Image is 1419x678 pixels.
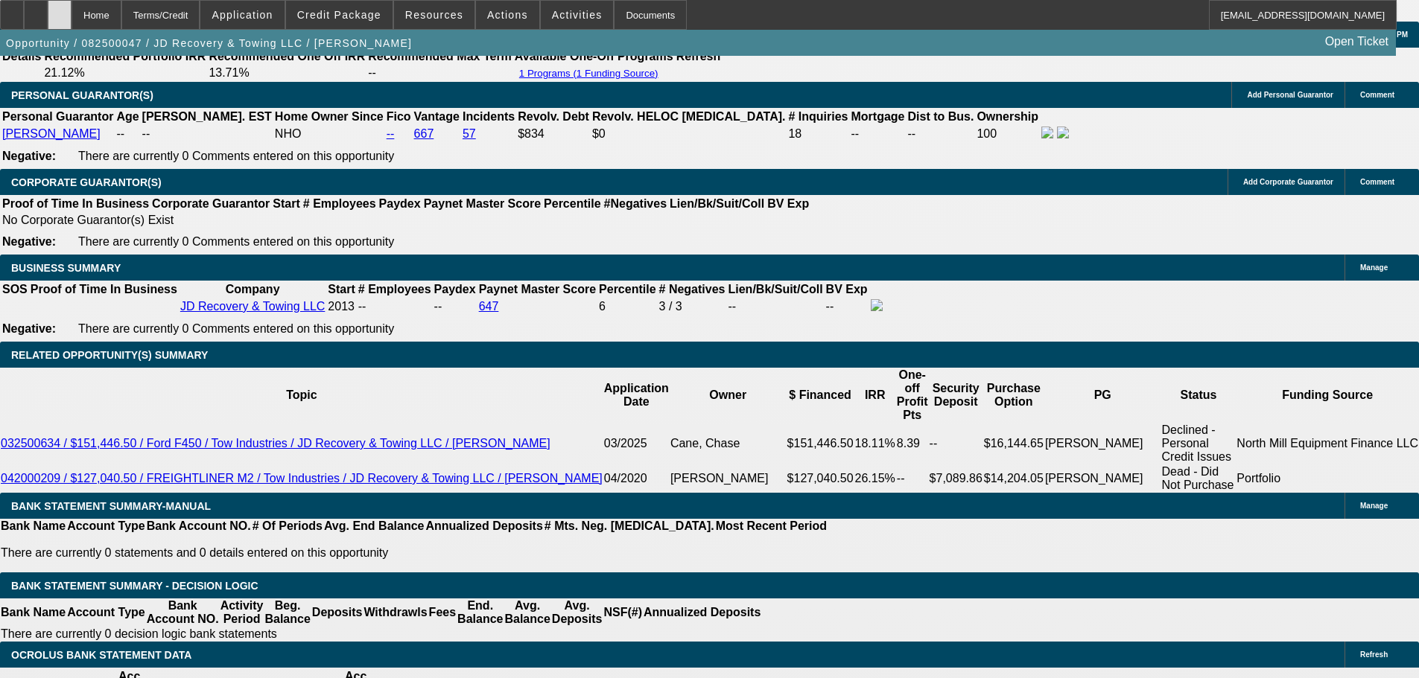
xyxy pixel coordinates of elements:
[367,65,512,80] td: --
[907,126,975,142] td: --
[1,196,150,211] th: Proof of Time In Business
[220,598,264,627] th: Activity Period
[11,262,121,274] span: BUSINESS SUMMARY
[311,598,364,627] th: Deposits
[825,298,869,315] td: --
[66,519,146,534] th: Account Type
[115,126,139,142] td: --
[2,322,56,335] b: Negative:
[929,423,983,464] td: --
[1360,502,1388,510] span: Manage
[2,110,113,123] b: Personal Guarantor
[2,150,56,162] b: Negative:
[379,197,421,210] b: Paydex
[670,464,787,493] td: [PERSON_NAME]
[787,368,854,423] th: $ Financed
[977,110,1038,123] b: Ownership
[603,464,670,493] td: 04/2020
[659,283,726,295] b: # Negatives
[463,110,515,123] b: Incidents
[11,500,211,512] span: BANK STATEMENT SUMMARY-MANUAL
[142,110,272,123] b: [PERSON_NAME]. EST
[643,598,761,627] th: Annualized Deposits
[1247,91,1333,99] span: Add Personal Guarantor
[463,127,476,140] a: 57
[727,298,823,315] td: --
[1161,368,1237,423] th: Status
[983,464,1044,493] td: $14,204.05
[116,110,139,123] b: Age
[504,598,550,627] th: Avg. Balance
[328,283,355,295] b: Start
[929,464,983,493] td: $7,089.86
[854,423,896,464] td: 18.11%
[1360,91,1394,99] span: Comment
[428,598,457,627] th: Fees
[976,126,1039,142] td: 100
[11,649,191,661] span: OCROLUS BANK STATEMENT DATA
[286,1,393,29] button: Credit Package
[275,110,384,123] b: Home Owner Since
[303,197,376,210] b: # Employees
[1236,368,1419,423] th: Funding Source
[264,598,311,627] th: Beg. Balance
[908,110,974,123] b: Dist to Bus.
[896,423,929,464] td: 8.39
[226,283,280,295] b: Company
[297,9,381,21] span: Credit Package
[479,300,499,313] a: 647
[327,298,355,315] td: 2013
[212,9,273,21] span: Application
[476,1,539,29] button: Actions
[358,283,431,295] b: # Employees
[43,65,206,80] td: 21.12%
[670,197,764,210] b: Lien/Bk/Suit/Coll
[1,213,816,228] td: No Corporate Guarantor(s) Exist
[363,598,428,627] th: Withdrawls
[592,110,786,123] b: Revolv. HELOC [MEDICAL_DATA].
[544,519,715,534] th: # Mts. Neg. [MEDICAL_DATA].
[871,299,883,311] img: facebook-icon.png
[78,322,394,335] span: There are currently 0 Comments entered on this opportunity
[1044,423,1161,464] td: [PERSON_NAME]
[387,110,411,123] b: Fico
[487,9,528,21] span: Actions
[2,235,56,248] b: Negative:
[457,598,504,627] th: End. Balance
[11,176,162,188] span: CORPORATE GUARANTOR(S)
[851,110,905,123] b: Mortgage
[66,598,146,627] th: Account Type
[78,150,394,162] span: There are currently 0 Comments entered on this opportunity
[544,197,600,210] b: Percentile
[146,598,220,627] th: Bank Account NO.
[604,197,667,210] b: #Negatives
[479,283,596,295] b: Paynet Master Score
[1,437,550,450] a: 032500634 / $151,446.50 / Ford F450 / Tow Industries / JD Recovery & Towing LLC / [PERSON_NAME]
[1243,178,1333,186] span: Add Corporate Guarantor
[541,1,614,29] button: Activities
[394,1,474,29] button: Resources
[1161,464,1237,493] td: Dead - Did Not Purchase
[826,283,868,295] b: BV Exp
[983,368,1044,423] th: Purchase Option
[603,423,670,464] td: 03/2025
[146,519,252,534] th: Bank Account NO.
[425,519,543,534] th: Annualized Deposits
[1319,29,1394,54] a: Open Ticket
[854,368,896,423] th: IRR
[518,110,589,123] b: Revolv. Debt
[767,197,809,210] b: BV Exp
[367,49,512,64] th: Recommended Max Term
[1057,127,1069,138] img: linkedin-icon.png
[358,300,366,313] span: --
[715,519,828,534] th: Most Recent Period
[208,65,366,80] td: 13.71%
[387,127,395,140] a: --
[405,9,463,21] span: Resources
[1360,263,1388,272] span: Manage
[1044,464,1161,493] td: [PERSON_NAME]
[11,349,208,361] span: RELATED OPPORTUNITY(S) SUMMARY
[78,235,394,248] span: There are currently 0 Comments entered on this opportunity
[603,368,670,423] th: Application Date
[787,464,854,493] td: $127,040.50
